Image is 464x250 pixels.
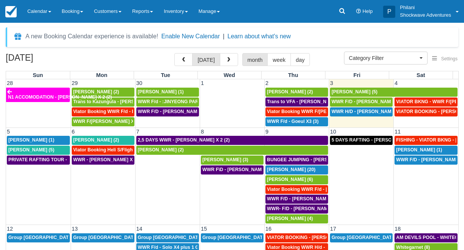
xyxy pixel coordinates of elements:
span: Sat [417,72,425,78]
button: day [290,53,310,66]
a: Learn about what's new [227,33,291,39]
img: checkfront-main-nav-mini-logo.png [5,6,17,17]
span: 5 DAYS RAFTING - [PERSON_NAME] X 2 (4) [331,137,428,143]
span: 8 [200,129,205,135]
a: FISHING - VIATOR BKNG - [PERSON_NAME] 2 (2) [395,136,458,145]
span: BUNGEE JUMPING - [PERSON_NAME] 2 (2) [267,157,363,162]
span: Mon [96,72,107,78]
span: WWR F/[PERSON_NAME] X2 (2) [73,119,144,124]
span: PRIVATE RAFTING TOUR - [PERSON_NAME] X 5 (5) [8,157,122,162]
button: Settings [428,53,462,64]
span: [PERSON_NAME] (1) [8,137,54,143]
span: WWR F/d - :JINYEONG PARK X 4 (4) [138,99,217,104]
span: Wed [224,72,235,78]
a: [PERSON_NAME] (1) [7,136,70,145]
span: Viator Booking WWR F/d - Duty [PERSON_NAME] 2 (2) [73,109,194,114]
span: Fri [354,72,360,78]
span: 2 [265,80,269,86]
span: 30 [136,80,143,86]
p: Philani [400,4,451,11]
a: [PERSON_NAME] (2) [265,88,328,97]
a: Trans to VFA - [PERSON_NAME] X 2 (2) [265,97,328,107]
a: Group [GEOGRAPHIC_DATA] (18) [7,233,70,242]
span: 9 [265,129,269,135]
a: WWR F/D - [PERSON_NAME] X 1 (1) [136,107,199,116]
span: Sun [33,72,43,78]
button: Enable New Calendar [161,33,220,40]
span: [PERSON_NAME] (2) [73,89,119,94]
span: Group [GEOGRAPHIC_DATA] (18) [8,235,83,240]
span: 28 [6,80,14,86]
div: A new Booking Calendar experience is available! [25,32,158,41]
span: WWR H/D - [PERSON_NAME] 5 (5) [331,109,407,114]
a: PRIVATE RAFTING TOUR - [PERSON_NAME] X 5 (5) [7,156,70,165]
a: BUNGEE JUMPING - [PERSON_NAME] 2 (2) [265,156,328,165]
span: Group [GEOGRAPHIC_DATA] (36) [138,235,212,240]
a: WWR F/D - [PERSON_NAME] X 4 (4) [265,195,328,204]
span: [PERSON_NAME] (2) [267,89,313,94]
span: [PERSON_NAME] (3) [202,157,248,162]
span: 1 [200,80,205,86]
a: WWR F\D - [PERSON_NAME] X 3 (3) [201,165,264,175]
a: VIATOR BOOKING - [PERSON_NAME] X 4 (4) [265,233,328,242]
a: [PERSON_NAME] (2) [72,88,134,97]
a: AM DEVILS POOL - WHITEGARNET X4 (4) [395,233,458,242]
span: VIATOR BOOKING - [PERSON_NAME] X 4 (4) [267,235,366,240]
span: Viator Booking WWR F/[PERSON_NAME] X 2 (2) [267,109,373,114]
a: [PERSON_NAME] (2) [72,136,134,145]
span: Settings [441,56,458,61]
span: Thu [288,72,298,78]
a: 5 DAYS RAFTING - [PERSON_NAME] X 2 (4) [330,136,393,145]
span: Whitegarnet (8) [396,245,430,250]
span: Group [GEOGRAPHIC_DATA] (18) [73,235,148,240]
span: [PERSON_NAME] (5) [331,89,377,94]
i: Help [356,9,361,14]
span: 16 [265,226,272,232]
a: Group [GEOGRAPHIC_DATA] (54) [201,233,264,242]
h2: [DATE] [6,53,102,67]
a: Viator Booking WWR F/[PERSON_NAME] X 2 (2) [265,107,328,116]
span: Trans to VFA - [PERSON_NAME] X 2 (2) [267,99,354,104]
a: [PERSON_NAME] (20) [265,165,328,175]
span: Help [363,8,373,14]
span: Group [GEOGRAPHIC_DATA] (18) [331,235,406,240]
a: Group [GEOGRAPHIC_DATA] (18) [330,233,393,242]
a: [PERSON_NAME] (5) [7,146,70,155]
span: 11 [394,129,401,135]
a: [PERSON_NAME] (4) [265,214,328,223]
a: [PERSON_NAME] (1) [136,88,199,97]
a: WWR H/D - [PERSON_NAME] 5 (5) [330,107,393,116]
a: WWR F/D - [PERSON_NAME] X1 (1) [395,156,458,165]
a: [PERSON_NAME] (5) [330,88,458,97]
a: [PERSON_NAME] (1) [395,146,458,155]
a: WWR F/d - Goeul X3 (3) [265,117,328,126]
span: WWR F/d - Solo X4 plus 1 Guide (4) [138,245,216,250]
span: 29 [71,80,79,86]
a: Viator Booking WWR F/d - Duty [PERSON_NAME] 2 (2) [72,107,134,116]
span: | [223,33,224,39]
span: [PERSON_NAME] (20) [267,167,316,172]
a: WWR- F/D - [PERSON_NAME] 2 (2) [265,204,328,214]
span: WWR - [PERSON_NAME] X 2 (2) [73,157,144,162]
button: [DATE] [192,53,220,66]
span: Group [GEOGRAPHIC_DATA] (54) [202,235,277,240]
button: Category Filter [344,52,428,64]
span: Viator Booking WWR F/d - [PERSON_NAME] [PERSON_NAME] X2 (2) [267,187,419,192]
a: Viator Booking WWR F/d - [PERSON_NAME] [PERSON_NAME] X2 (2) [265,185,328,194]
a: Trans to Kazungula - [PERSON_NAME] x 1 (2) [72,97,134,107]
span: 3 [329,80,334,86]
span: 12 [6,226,14,232]
span: Viator Booking WWR H/d - [PERSON_NAME] X 4 (4) [267,245,380,250]
button: month [242,53,268,66]
span: 17 [329,226,337,232]
span: 7 [136,129,140,135]
span: WWR F/D - [PERSON_NAME] X 4 (4) [331,99,411,104]
a: VIATOR BOOKING - [PERSON_NAME] 2 (2) [395,107,458,116]
span: [PERSON_NAME] (4) [267,216,313,221]
span: Category Filter [349,54,418,62]
span: 15 [200,226,208,232]
span: [PERSON_NAME] (1) [396,147,442,153]
span: WWR F\D - [PERSON_NAME] X 3 (3) [202,167,282,172]
span: [PERSON_NAME] (5) [8,147,54,153]
a: VIATOR BKNG - WWR F/[PERSON_NAME] 3 (3) [395,97,458,107]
